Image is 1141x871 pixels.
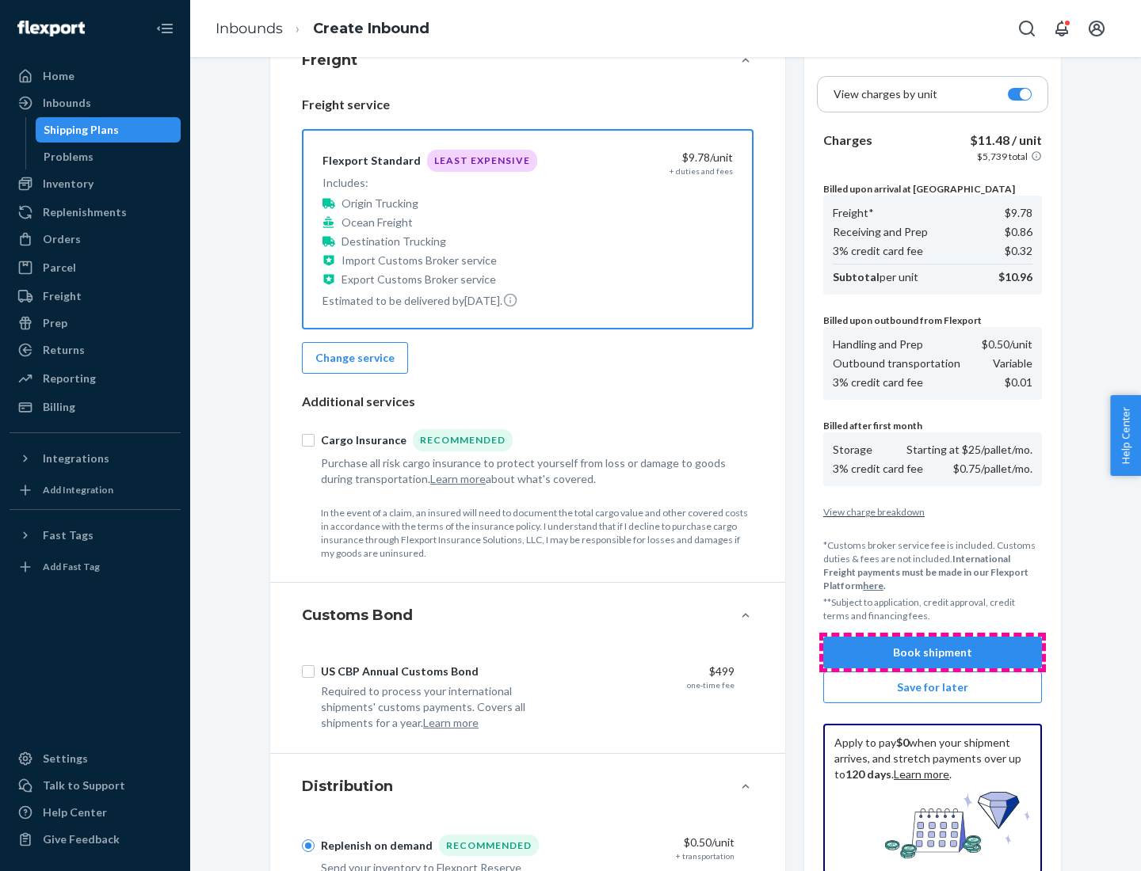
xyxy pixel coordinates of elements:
a: Inbounds [10,90,181,116]
p: $10.96 [998,269,1032,285]
button: Change service [302,342,408,374]
a: Freight [10,283,181,309]
button: Open notifications [1046,13,1078,44]
div: one-time fee [687,679,735,690]
b: Subtotal [833,270,880,283]
p: Import Customs Broker service [342,253,497,268]
input: Replenish on demandRecommended [302,839,315,852]
p: $0.32 [1005,243,1032,259]
div: Billing [43,399,75,415]
div: Problems [44,149,93,165]
div: Recommended [439,835,539,856]
b: International Freight payments must be made in our Flexport Platform . [823,553,1028,591]
div: Parcel [43,260,76,276]
div: Replenish on demand [321,838,433,854]
p: Storage [833,442,872,458]
div: Least Expensive [427,150,537,171]
p: *Customs broker service fee is included. Customs duties & fees are not included. [823,538,1042,593]
p: 3% credit card fee [833,461,923,477]
button: View charge breakdown [823,505,1042,519]
div: Inventory [43,176,93,192]
p: $0.50 /unit [982,337,1032,352]
p: **Subject to application, credit approval, credit terms and financing fees. [823,595,1042,622]
div: Inbounds [43,95,91,111]
p: 3% credit card fee [833,243,923,259]
a: Inventory [10,171,181,196]
h4: Customs Bond [302,605,413,626]
p: Starting at $25/pallet/mo. [906,442,1032,458]
a: Problems [36,144,181,169]
div: Orders [43,231,81,247]
div: Settings [43,751,88,766]
div: Give Feedback [43,831,120,847]
a: Billing [10,394,181,420]
p: Billed upon outbound from Flexport [823,314,1042,327]
p: Freight* [833,205,874,221]
b: $0 [896,736,909,749]
p: $0.86 [1005,224,1032,240]
a: Parcel [10,255,181,280]
a: Learn more [894,767,949,781]
a: here [863,580,883,591]
p: Billed upon arrival at [GEOGRAPHIC_DATA] [823,182,1042,196]
button: Fast Tags [10,523,181,548]
button: Save for later [823,671,1042,703]
div: + duties and fees [670,165,733,177]
div: Integrations [43,451,109,466]
div: Recommended [413,429,513,451]
div: Required to process your international shipments' customs payments. Covers all shipments for a year. [321,683,557,731]
div: Fast Tags [43,527,93,543]
button: Learn more [423,715,479,731]
div: Help Center [43,804,107,820]
p: Receiving and Prep [833,224,928,240]
p: Export Customs Broker service [342,272,496,287]
input: Cargo InsuranceRecommended [302,434,315,447]
div: Cargo Insurance [321,432,406,448]
div: Replenishments [43,204,127,220]
div: + transportation [676,850,735,861]
div: $0.50 /unit [570,835,735,850]
a: Home [10,63,181,89]
div: US CBP Annual Customs Bond [321,664,479,679]
a: Help Center [10,800,181,825]
p: Apply to pay when your shipment arrives, and stretch payments over up to . . [834,735,1031,782]
b: Charges [823,132,872,147]
div: Add Fast Tag [43,560,100,573]
button: Integrations [10,446,181,471]
p: $9.78 [1005,205,1032,221]
p: Ocean Freight [342,215,413,230]
button: Learn more [430,471,486,487]
p: $5,739 total [977,150,1028,163]
p: Handling and Prep [833,337,923,352]
b: 120 days [845,767,891,781]
p: In the event of a claim, an insured will need to document the total cargo value and other covered... [321,506,754,561]
div: $9.78 /unit [568,150,733,165]
p: $0.75/pallet/mo. [953,461,1032,477]
div: Reporting [43,371,96,386]
h4: Freight [302,50,357,70]
p: Destination Trucking [342,234,446,249]
button: Help Center [1110,395,1141,476]
div: Freight [43,288,82,304]
a: Add Integration [10,477,181,503]
a: Talk to Support [10,773,181,798]
p: Billed after first month [823,419,1042,432]
div: $499 [570,664,735,679]
div: Add Integration [43,483,113,496]
p: Origin Trucking [342,196,418,211]
p: Additional services [302,393,754,411]
a: Inbounds [216,20,283,37]
a: Orders [10,226,181,252]
div: Purchase all risk cargo insurance to protect yourself from loss or damage to goods during transpo... [321,455,735,487]
a: Reporting [10,366,181,391]
p: per unit [833,269,918,285]
p: $11.48 / unit [970,131,1042,150]
p: View charges by unit [834,86,937,102]
ol: breadcrumbs [203,6,442,52]
button: Book shipment [823,637,1042,668]
a: Create Inbound [313,20,429,37]
p: Outbound transportation [833,356,960,371]
h4: Distribution [302,776,393,797]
